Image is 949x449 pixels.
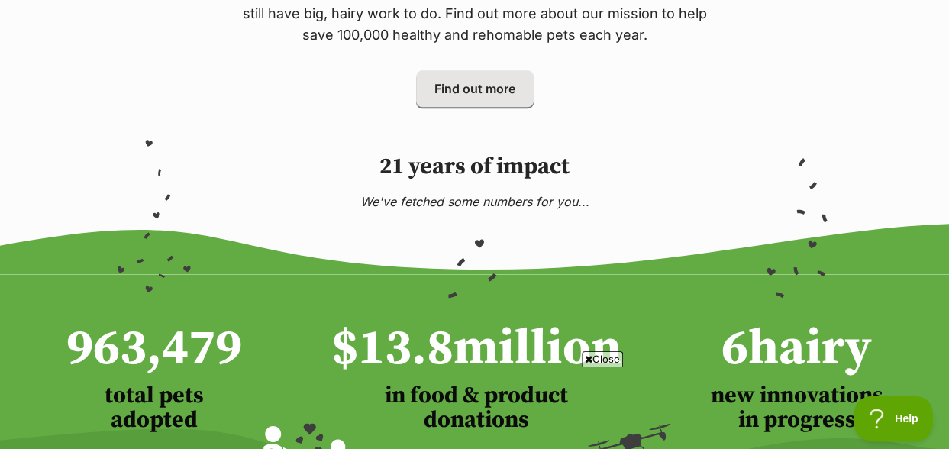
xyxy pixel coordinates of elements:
a: Find out more [416,70,534,107]
h2: $ million [331,315,621,383]
span: 963,479 [66,318,242,380]
span: Find out more [434,79,515,98]
span: Close [582,351,623,367]
iframe: Advertisement [105,373,845,441]
span: 6 [721,318,748,380]
h3: total pets adopted [66,383,242,432]
iframe: Help Scout Beacon - Open [854,396,934,441]
span: 13.8 [358,318,454,380]
h2: hairy [711,315,883,383]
